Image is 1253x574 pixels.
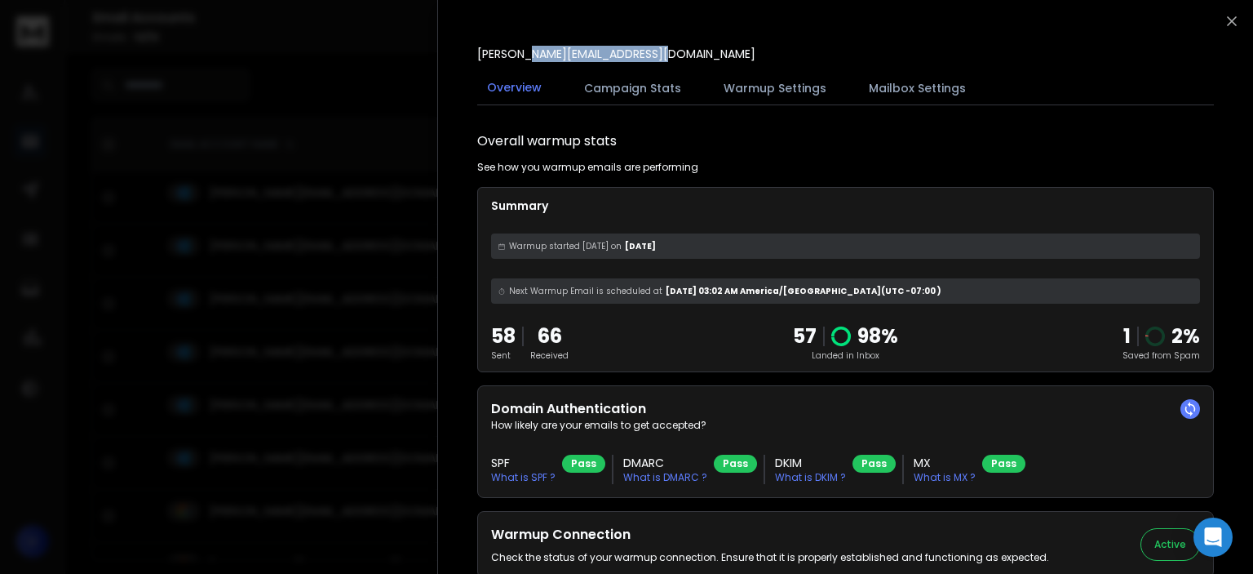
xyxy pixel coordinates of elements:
p: How likely are your emails to get accepted? [491,419,1200,432]
button: Mailbox Settings [859,70,976,106]
button: Warmup Settings [714,70,836,106]
p: Received [530,349,569,362]
p: 66 [530,323,569,349]
h3: DMARC [623,455,707,471]
p: What is DMARC ? [623,471,707,484]
p: 98 % [857,323,898,349]
p: [PERSON_NAME][EMAIL_ADDRESS][DOMAIN_NAME] [477,46,755,62]
p: What is DKIM ? [775,471,846,484]
h3: SPF [491,455,556,471]
div: Pass [714,455,757,473]
div: [DATE] 03:02 AM America/[GEOGRAPHIC_DATA] (UTC -07:00 ) [491,278,1200,304]
p: Check the status of your warmup connection. Ensure that it is properly established and functionin... [491,551,1049,564]
h2: Domain Authentication [491,399,1200,419]
p: Saved from Spam [1122,349,1200,362]
h3: DKIM [775,455,846,471]
h2: Warmup Connection [491,525,1049,545]
button: Overview [477,69,551,107]
p: Landed in Inbox [793,349,898,362]
button: Active [1140,528,1200,561]
span: Next Warmup Email is scheduled at [509,285,662,297]
div: Pass [852,455,896,473]
div: Pass [982,455,1025,473]
p: What is MX ? [914,471,976,484]
h1: Overall warmup stats [477,131,617,151]
div: Pass [562,455,605,473]
p: 2 % [1171,323,1200,349]
strong: 1 [1123,323,1131,349]
p: See how you warmup emails are performing [477,161,698,174]
p: Summary [491,198,1200,214]
p: 58 [491,323,516,349]
p: 57 [793,323,817,349]
button: Campaign Stats [574,70,691,106]
h3: MX [914,455,976,471]
p: What is SPF ? [491,471,556,484]
p: Sent [491,349,516,362]
div: Open Intercom Messenger [1193,518,1233,557]
div: [DATE] [491,234,1200,259]
span: Warmup started [DATE] on [509,240,622,252]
